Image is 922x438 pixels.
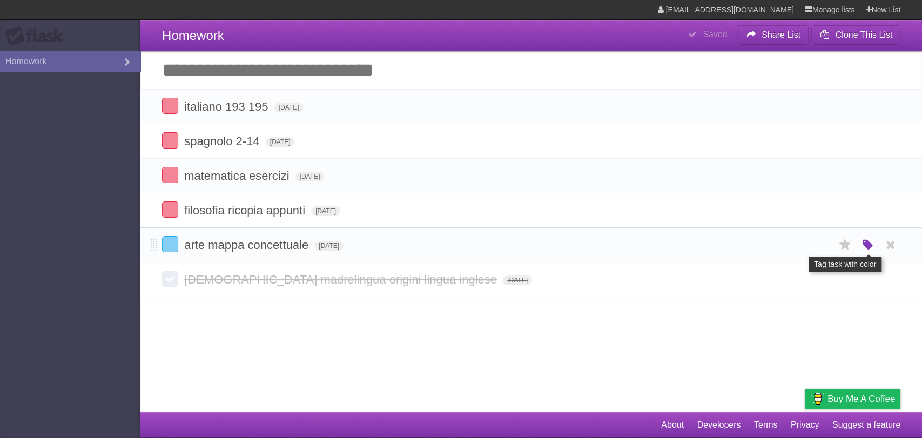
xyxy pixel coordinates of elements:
a: Suggest a feature [832,415,900,435]
div: Flask [5,26,70,46]
span: Buy me a coffee [827,389,895,408]
a: Buy me a coffee [805,389,900,409]
button: Share List [738,25,809,45]
span: [DATE] [503,275,532,285]
button: Clone This List [811,25,900,45]
label: Star task [834,236,855,254]
label: Done [162,132,178,149]
span: arte mappa concettuale [184,238,311,252]
span: [DATE] [295,172,325,181]
a: Terms [754,415,778,435]
label: Done [162,236,178,252]
b: Clone This List [835,30,892,39]
span: matematica esercizi [184,169,292,183]
span: italiano 193 195 [184,100,271,113]
span: [DATE] [266,137,295,147]
label: Done [162,271,178,287]
label: Done [162,167,178,183]
label: Done [162,98,178,114]
span: Homework [162,28,224,43]
span: [DATE] [311,206,340,216]
a: Privacy [791,415,819,435]
a: Developers [697,415,741,435]
span: [DATE] [314,241,344,251]
span: spagnolo 2-14 [184,134,262,148]
label: Done [162,201,178,218]
b: Share List [762,30,800,39]
img: Buy me a coffee [810,389,825,408]
span: [DATE] [274,103,304,112]
b: Saved [703,30,727,39]
a: About [661,415,684,435]
span: [DEMOGRAPHIC_DATA] madrelingua origini lingua inglese [184,273,500,286]
span: filosofia ricopia appunti [184,204,308,217]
